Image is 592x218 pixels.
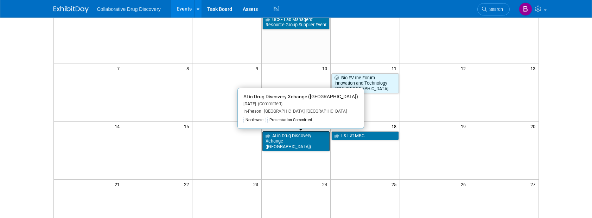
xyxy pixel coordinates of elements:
div: [DATE] [243,101,358,107]
span: [GEOGRAPHIC_DATA], [GEOGRAPHIC_DATA] [261,109,347,114]
a: Search [477,3,510,15]
span: 8 [186,64,192,73]
span: 15 [183,122,192,131]
span: 20 [530,122,539,131]
span: 13 [530,64,539,73]
span: Search [487,7,503,12]
div: Presentation Committed [267,117,314,123]
span: AI in Drug Discovery Xchange ([GEOGRAPHIC_DATA]) [243,94,358,99]
a: UCSF Lab Managers’ Resource Group Supplier Event [262,15,330,29]
span: 19 [460,122,469,131]
span: (Committed) [256,101,282,106]
span: 26 [460,180,469,189]
span: 11 [391,64,400,73]
span: 21 [114,180,123,189]
span: 22 [183,180,192,189]
span: 27 [530,180,539,189]
span: 23 [253,180,261,189]
span: 7 [116,64,123,73]
span: 12 [460,64,469,73]
span: In-Person [243,109,261,114]
span: Collaborative Drug Discovery [97,6,161,12]
span: 9 [255,64,261,73]
img: Brittany Goldston [519,2,532,16]
a: L&L at MBC [331,131,399,140]
a: AI in Drug Discovery Xchange ([GEOGRAPHIC_DATA]) [262,131,330,151]
span: 14 [114,122,123,131]
div: Northwest [243,117,266,123]
span: 10 [322,64,330,73]
span: 25 [391,180,400,189]
a: Bio-EV the Forum Innovation and Technology Expo, [GEOGRAPHIC_DATA] [331,73,399,93]
span: 18 [391,122,400,131]
img: ExhibitDay [53,6,89,13]
span: 24 [322,180,330,189]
